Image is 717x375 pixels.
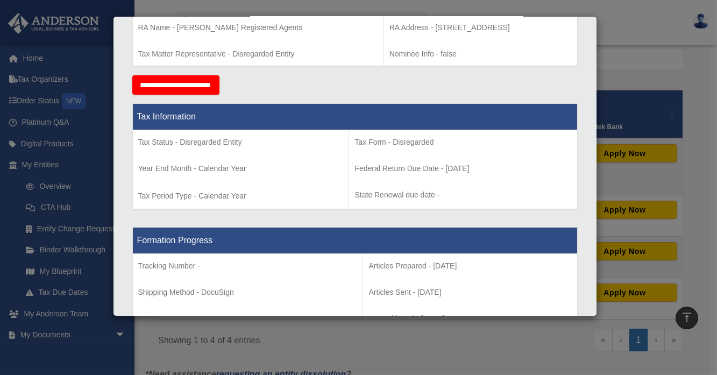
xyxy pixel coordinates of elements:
[368,312,571,326] p: Date Shipped - [DATE]
[138,162,344,175] p: Year End Month - Calendar Year
[389,47,572,61] p: Nominee Info - false
[132,104,577,130] th: Tax Information
[132,228,577,254] th: Formation Progress
[368,259,571,273] p: Articles Prepared - [DATE]
[389,21,572,34] p: RA Address - [STREET_ADDRESS]
[138,286,358,299] p: Shipping Method - DocuSign
[138,47,378,61] p: Tax Matter Representative - Disregarded Entity
[132,130,349,210] td: Tax Period Type - Calendar Year
[138,259,358,273] p: Tracking Number -
[354,188,571,202] p: State Renewal due date -
[138,21,378,34] p: RA Name - [PERSON_NAME] Registered Agents
[354,136,571,149] p: Tax Form - Disregarded
[138,136,344,149] p: Tax Status - Disregarded Entity
[354,162,571,175] p: Federal Return Due Date - [DATE]
[368,286,571,299] p: Articles Sent - [DATE]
